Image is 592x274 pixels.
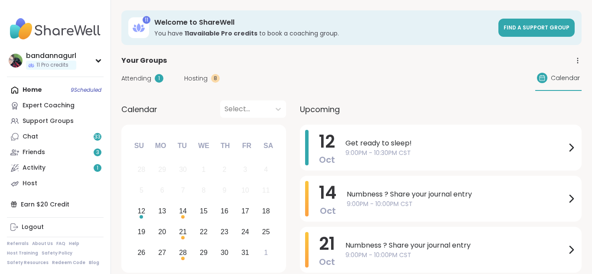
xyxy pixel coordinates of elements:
div: Choose Wednesday, October 22nd, 2025 [195,222,213,241]
div: Choose Tuesday, October 28th, 2025 [174,243,192,262]
div: Choose Monday, October 13th, 2025 [153,202,172,221]
div: Choose Thursday, October 16th, 2025 [215,202,234,221]
div: Choose Friday, October 31st, 2025 [236,243,254,262]
div: Not available Wednesday, October 8th, 2025 [195,181,213,200]
div: 18 [262,205,270,217]
a: Referrals [7,241,29,247]
div: Not available Tuesday, October 7th, 2025 [174,181,192,200]
div: Choose Monday, October 27th, 2025 [153,243,172,262]
a: Support Groups [7,113,104,129]
div: Not available Saturday, October 4th, 2025 [257,161,275,179]
img: ShareWell Nav Logo [7,14,104,44]
div: Choose Thursday, October 23rd, 2025 [215,222,234,241]
div: Not available Tuesday, September 30th, 2025 [174,161,192,179]
span: Your Groups [121,55,167,66]
div: Host [23,179,37,188]
span: Upcoming [300,103,340,115]
div: 6 [160,184,164,196]
div: 8 [211,74,220,83]
span: 12 [319,129,335,154]
div: Not available Sunday, September 28th, 2025 [132,161,151,179]
div: Not available Monday, September 29th, 2025 [153,161,172,179]
div: Not available Saturday, October 11th, 2025 [257,181,275,200]
b: 11 available Pro credit s [185,29,257,38]
div: Choose Friday, October 24th, 2025 [236,222,254,241]
div: 1 [155,74,163,83]
div: month 2025-10 [131,159,276,263]
a: FAQ [56,241,65,247]
div: 15 [200,205,208,217]
div: Choose Sunday, October 12th, 2025 [132,202,151,221]
img: bandannagurl [9,54,23,68]
div: Not available Wednesday, October 1st, 2025 [195,161,213,179]
div: Not available Thursday, October 9th, 2025 [215,181,234,200]
a: Expert Coaching [7,98,104,113]
span: 14 [319,181,336,205]
h3: You have to book a coaching group. [154,29,493,38]
div: 26 [137,247,145,258]
div: Choose Wednesday, October 29th, 2025 [195,243,213,262]
div: Friends [23,148,45,157]
div: Choose Friday, October 17th, 2025 [236,202,254,221]
h3: Welcome to ShareWell [154,18,493,27]
span: Attending [121,74,151,83]
div: 12 [137,205,145,217]
div: 3 [243,164,247,175]
div: Not available Friday, October 10th, 2025 [236,181,254,200]
a: Redeem Code [52,260,85,266]
div: 24 [241,226,249,238]
span: 9:00PM - 10:00PM CST [347,200,566,209]
div: 30 [221,247,228,258]
div: 31 [241,247,249,258]
div: Chat [23,132,38,141]
div: 29 [200,247,208,258]
div: Not available Friday, October 3rd, 2025 [236,161,254,179]
div: 11 [262,184,270,196]
a: Safety Resources [7,260,49,266]
span: Oct [320,205,336,217]
span: Numbness ? Share your journal entry [345,240,566,251]
div: 20 [158,226,166,238]
div: 11 [143,16,150,24]
span: 9:00PM - 10:00PM CST [345,251,566,260]
div: 28 [137,164,145,175]
div: Tu [172,136,192,155]
a: Friends3 [7,145,104,160]
span: 33 [94,133,101,141]
div: Activity [23,164,46,172]
a: Host [7,176,104,191]
span: 1 [97,164,98,172]
div: 13 [158,205,166,217]
a: Host Training [7,250,38,256]
a: Blog [89,260,99,266]
div: 10 [241,184,249,196]
div: Choose Sunday, October 19th, 2025 [132,222,151,241]
div: Choose Monday, October 20th, 2025 [153,222,172,241]
div: 22 [200,226,208,238]
div: Choose Sunday, October 26th, 2025 [132,243,151,262]
div: 19 [137,226,145,238]
span: Get ready to sleep! [345,138,566,148]
div: 7 [181,184,185,196]
div: Choose Tuesday, October 14th, 2025 [174,202,192,221]
a: Find a support group [498,19,575,37]
div: Choose Thursday, October 30th, 2025 [215,243,234,262]
div: 2 [222,164,226,175]
div: Support Groups [23,117,74,126]
div: Choose Saturday, November 1st, 2025 [257,243,275,262]
div: 1 [202,164,206,175]
a: Activity1 [7,160,104,176]
div: Not available Thursday, October 2nd, 2025 [215,161,234,179]
div: 25 [262,226,270,238]
div: 5 [140,184,143,196]
div: Not available Monday, October 6th, 2025 [153,181,172,200]
span: Calendar [551,74,580,83]
div: Mo [151,136,170,155]
div: Th [216,136,235,155]
div: 30 [179,164,187,175]
div: 8 [202,184,206,196]
a: Safety Policy [42,250,72,256]
span: 11 Pro credits [36,61,68,69]
div: Choose Saturday, October 18th, 2025 [257,202,275,221]
div: Choose Tuesday, October 21st, 2025 [174,222,192,241]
